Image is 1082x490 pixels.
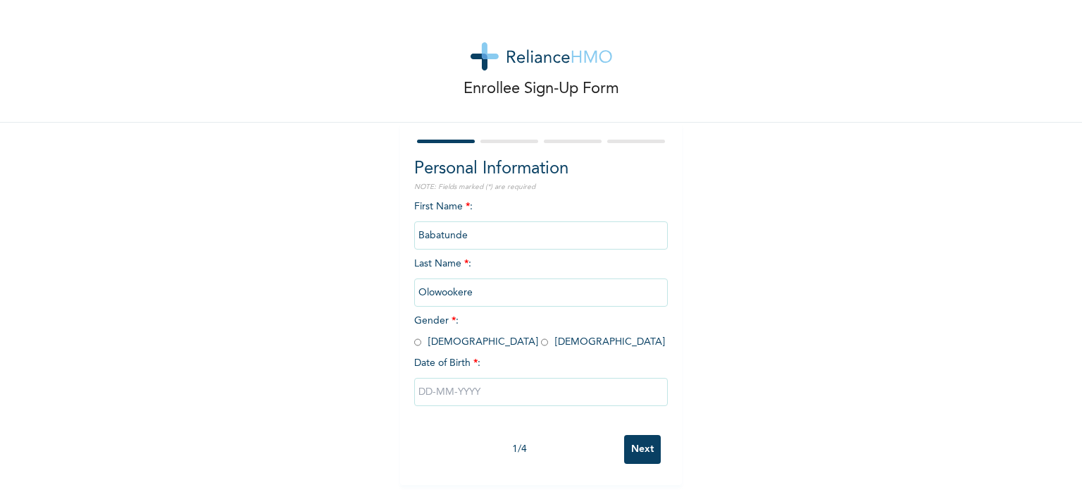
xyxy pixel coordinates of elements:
[414,202,668,240] span: First Name :
[414,221,668,250] input: Enter your first name
[464,78,619,101] p: Enrollee Sign-Up Form
[414,278,668,307] input: Enter your last name
[471,42,612,71] img: logo
[414,442,624,457] div: 1 / 4
[414,157,668,182] h2: Personal Information
[414,316,665,347] span: Gender : [DEMOGRAPHIC_DATA] [DEMOGRAPHIC_DATA]
[414,259,668,298] span: Last Name :
[624,435,661,464] input: Next
[414,182,668,192] p: NOTE: Fields marked (*) are required
[414,356,480,371] span: Date of Birth :
[414,378,668,406] input: DD-MM-YYYY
